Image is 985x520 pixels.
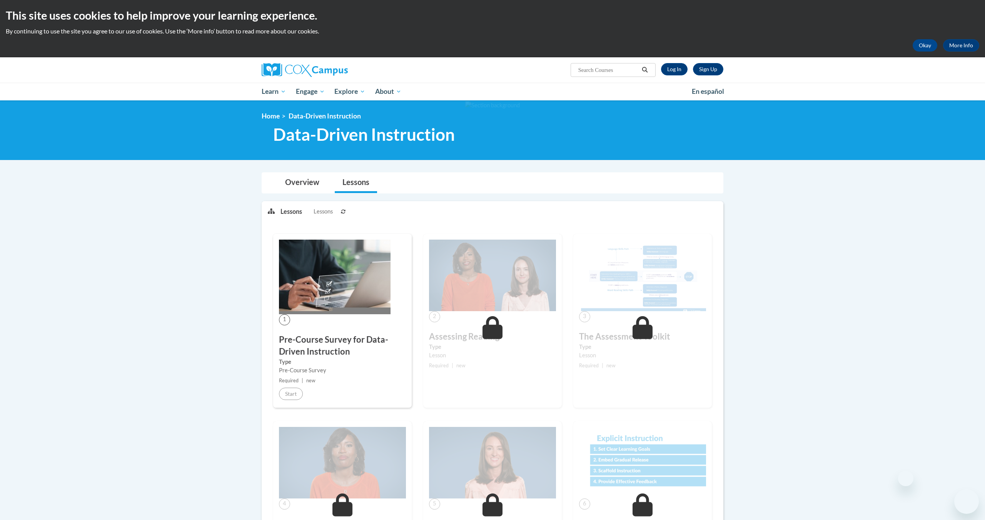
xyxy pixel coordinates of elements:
span: | [452,363,453,368]
label: Type [429,343,556,351]
span: | [602,363,603,368]
h3: The Assessment Toolkit [579,331,706,343]
img: Course Image [279,427,406,498]
span: new [306,378,316,383]
span: Engage [296,87,325,96]
input: Search Courses [578,65,639,75]
button: Search [639,65,651,75]
span: En español [692,87,724,95]
a: More Info [943,39,979,52]
span: | [302,378,303,383]
img: Section background [465,101,520,110]
img: Course Image [429,240,556,311]
iframe: Button to launch messaging window [954,489,979,514]
span: new [606,363,616,368]
span: Data-Driven Instruction [273,124,455,145]
h2: This site uses cookies to help improve your learning experience. [6,8,979,23]
span: 1 [279,314,290,325]
p: Lessons [280,207,302,216]
label: Type [579,343,706,351]
span: Learn [262,87,286,96]
h3: Assessing Reading [429,331,556,343]
span: Required [429,363,449,368]
a: Cox Campus [262,63,408,77]
img: Course Image [579,427,706,498]
a: Engage [291,83,330,100]
a: En español [687,83,729,100]
a: Register [693,63,723,75]
span: 6 [579,498,590,510]
iframe: Close message [898,471,913,486]
button: Start [279,388,303,400]
div: Lesson [429,351,556,360]
div: Lesson [579,351,706,360]
a: Explore [329,83,370,100]
span: 5 [429,498,440,510]
h3: Pre-Course Survey for Data-Driven Instruction [279,334,406,358]
span: Lessons [314,207,333,216]
span: Data-Driven Instruction [289,112,361,120]
div: Main menu [250,83,735,100]
span: 2 [429,311,440,322]
span: Required [279,378,299,383]
img: Course Image [579,240,706,311]
img: Cox Campus [262,63,348,77]
a: About [370,83,406,100]
span: 4 [279,498,290,510]
span: 3 [579,311,590,322]
a: Home [262,112,280,120]
button: Okay [913,39,937,52]
div: Pre-Course Survey [279,366,406,375]
span: Required [579,363,599,368]
span: About [375,87,401,96]
img: Course Image [279,240,391,314]
a: Lessons [335,173,377,193]
p: By continuing to use the site you agree to our use of cookies. Use the ‘More info’ button to read... [6,27,979,35]
a: Log In [661,63,688,75]
a: Overview [277,173,327,193]
span: Explore [334,87,365,96]
a: Learn [257,83,291,100]
span: new [456,363,466,368]
img: Course Image [429,427,556,498]
label: Type [279,358,406,366]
